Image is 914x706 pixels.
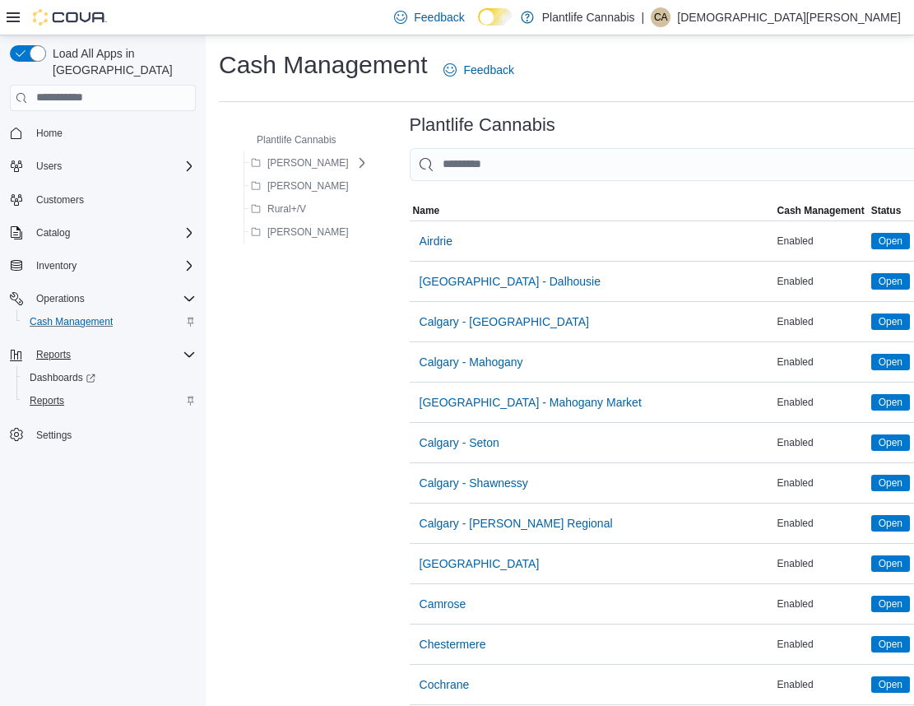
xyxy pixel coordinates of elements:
[651,7,670,27] div: Christiana Amony
[234,130,343,150] button: Plantlife Cannabis
[30,123,196,143] span: Home
[30,156,68,176] button: Users
[879,314,902,329] span: Open
[879,234,902,248] span: Open
[387,1,471,34] a: Feedback
[267,156,349,170] span: [PERSON_NAME]
[420,354,523,370] span: Calgary - Mahogany
[23,368,102,388] a: Dashboards
[542,7,635,27] p: Plantlife Cannabis
[420,233,452,249] span: Airdrie
[879,274,902,289] span: Open
[30,345,196,365] span: Reports
[267,202,306,216] span: Rural+/V
[23,368,196,388] span: Dashboards
[36,127,63,140] span: Home
[257,133,336,146] span: Plantlife Cannabis
[413,467,535,499] button: Calgary - Shawnessy
[413,265,607,298] button: [GEOGRAPHIC_DATA] - Dalhousie
[774,594,868,614] div: Enabled
[871,596,910,612] span: Open
[774,201,868,221] button: Cash Management
[33,9,107,26] img: Cova
[244,199,313,219] button: Rural+/V
[871,475,910,491] span: Open
[413,668,476,701] button: Cochrane
[879,516,902,531] span: Open
[413,305,596,338] button: Calgary - [GEOGRAPHIC_DATA]
[30,345,77,365] button: Reports
[244,176,355,196] button: [PERSON_NAME]
[871,233,910,249] span: Open
[774,231,868,251] div: Enabled
[30,223,77,243] button: Catalog
[23,391,196,411] span: Reports
[871,515,910,532] span: Open
[879,476,902,490] span: Open
[3,287,202,310] button: Operations
[420,676,470,693] span: Cochrane
[879,556,902,571] span: Open
[3,188,202,211] button: Customers
[420,515,613,532] span: Calgary - [PERSON_NAME] Regional
[30,289,91,309] button: Operations
[23,391,71,411] a: Reports
[420,475,528,491] span: Calgary - Shawnessy
[410,201,774,221] button: Name
[774,352,868,372] div: Enabled
[30,256,196,276] span: Inventory
[413,225,459,258] button: Airdrie
[267,225,349,239] span: [PERSON_NAME]
[16,366,202,389] a: Dashboards
[420,636,486,653] span: Chestermere
[774,392,868,412] div: Enabled
[879,395,902,410] span: Open
[414,9,464,26] span: Feedback
[774,473,868,493] div: Enabled
[677,7,901,27] p: [DEMOGRAPHIC_DATA][PERSON_NAME]
[774,554,868,574] div: Enabled
[437,53,520,86] a: Feedback
[642,7,645,27] p: |
[879,435,902,450] span: Open
[420,596,466,612] span: Camrose
[30,424,196,444] span: Settings
[30,289,196,309] span: Operations
[774,513,868,533] div: Enabled
[267,179,349,193] span: [PERSON_NAME]
[774,272,868,291] div: Enabled
[413,547,546,580] button: [GEOGRAPHIC_DATA]
[3,121,202,145] button: Home
[774,312,868,332] div: Enabled
[478,26,479,26] span: Dark Mode
[36,259,77,272] span: Inventory
[30,156,196,176] span: Users
[777,204,865,217] span: Cash Management
[774,433,868,453] div: Enabled
[3,422,202,446] button: Settings
[244,153,355,173] button: [PERSON_NAME]
[3,254,202,277] button: Inventory
[413,507,619,540] button: Calgary - [PERSON_NAME] Regional
[654,7,668,27] span: CA
[23,312,119,332] a: Cash Management
[36,292,85,305] span: Operations
[16,389,202,412] button: Reports
[36,348,71,361] span: Reports
[10,114,196,490] nav: Complex example
[879,355,902,369] span: Open
[219,49,427,81] h1: Cash Management
[3,155,202,178] button: Users
[413,628,493,661] button: Chestermere
[420,394,642,411] span: [GEOGRAPHIC_DATA] - Mahogany Market
[413,346,530,379] button: Calgary - Mahogany
[879,677,902,692] span: Open
[879,597,902,611] span: Open
[244,222,355,242] button: [PERSON_NAME]
[871,314,910,330] span: Open
[30,315,113,328] span: Cash Management
[879,637,902,652] span: Open
[871,676,910,693] span: Open
[871,204,902,217] span: Status
[413,386,648,419] button: [GEOGRAPHIC_DATA] - Mahogany Market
